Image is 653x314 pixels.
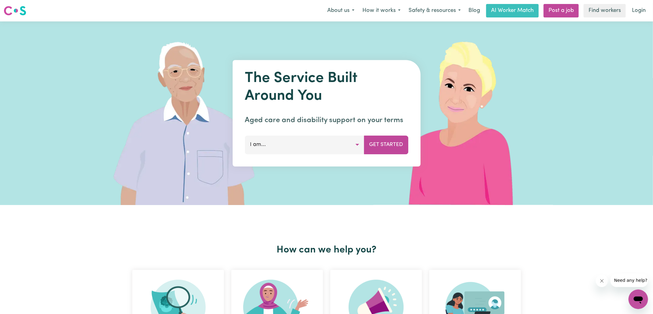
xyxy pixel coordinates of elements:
img: Careseekers logo [4,5,26,16]
button: How it works [358,4,405,17]
button: Safety & resources [405,4,465,17]
p: Aged care and disability support on your terms [245,115,408,126]
button: Get Started [364,136,408,154]
a: Post a job [544,4,579,17]
iframe: Message from company [611,274,648,287]
iframe: Button to launch messaging window [629,290,648,309]
a: AI Worker Match [486,4,539,17]
button: About us [323,4,358,17]
h2: How can we help you? [129,244,525,256]
iframe: Close message [596,275,608,287]
a: Find workers [584,4,626,17]
a: Careseekers logo [4,4,26,18]
h1: The Service Built Around You [245,70,408,105]
button: I am... [245,136,364,154]
a: Login [628,4,649,17]
a: Blog [465,4,484,17]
